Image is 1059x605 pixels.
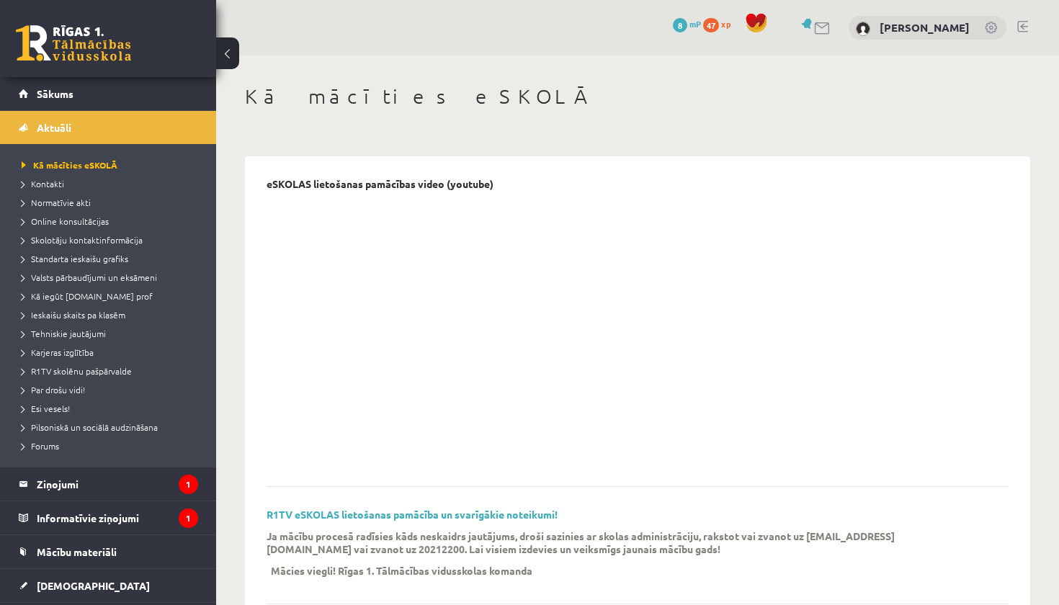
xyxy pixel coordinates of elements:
a: Online konsultācijas [22,215,202,228]
a: Mācību materiāli [19,535,198,568]
span: Kā iegūt [DOMAIN_NAME] prof [22,290,153,302]
a: Tehniskie jautājumi [22,327,202,340]
a: Rīgas 1. Tālmācības vidusskola [16,25,131,61]
p: Mācies viegli! [271,564,336,577]
span: Karjeras izglītība [22,346,94,358]
span: R1TV skolēnu pašpārvalde [22,365,132,377]
span: Kontakti [22,178,64,189]
a: Par drošu vidi! [22,383,202,396]
span: Pilsoniskā un sociālā audzināšana [22,421,158,433]
a: 47 xp [703,18,738,30]
i: 1 [179,475,198,494]
span: mP [689,18,701,30]
a: Forums [22,439,202,452]
legend: Ziņojumi [37,467,198,501]
legend: Informatīvie ziņojumi [37,501,198,534]
span: Sākums [37,87,73,100]
a: R1TV skolēnu pašpārvalde [22,364,202,377]
span: Par drošu vidi! [22,384,85,395]
span: Valsts pārbaudījumi un eksāmeni [22,272,157,283]
i: 1 [179,508,198,528]
span: Ieskaišu skaits pa klasēm [22,309,125,321]
a: Pilsoniskā un sociālā audzināšana [22,421,202,434]
p: Rīgas 1. Tālmācības vidusskolas komanda [338,564,532,577]
h1: Kā mācīties eSKOLĀ [245,84,1030,109]
a: Kontakti [22,177,202,190]
span: Tehniskie jautājumi [22,328,106,339]
span: Esi vesels! [22,403,70,414]
a: 8 mP [673,18,701,30]
p: eSKOLAS lietošanas pamācības video (youtube) [267,178,493,190]
span: 8 [673,18,687,32]
span: Normatīvie akti [22,197,91,208]
p: Ja mācību procesā radīsies kāds neskaidrs jautājums, droši sazinies ar skolas administrāciju, rak... [267,529,987,555]
a: Kā mācīties eSKOLĀ [22,158,202,171]
a: Esi vesels! [22,402,202,415]
a: Kā iegūt [DOMAIN_NAME] prof [22,290,202,302]
a: [DEMOGRAPHIC_DATA] [19,569,198,602]
a: Standarta ieskaišu grafiks [22,252,202,265]
a: Normatīvie akti [22,196,202,209]
span: [DEMOGRAPHIC_DATA] [37,579,150,592]
a: Ziņojumi1 [19,467,198,501]
img: Emīls Brakše [856,22,870,36]
span: Forums [22,440,59,452]
a: R1TV eSKOLAS lietošanas pamācība un svarīgākie noteikumi! [267,508,558,521]
a: Valsts pārbaudījumi un eksāmeni [22,271,202,284]
a: Karjeras izglītība [22,346,202,359]
span: Skolotāju kontaktinformācija [22,234,143,246]
span: Mācību materiāli [37,545,117,558]
span: Aktuāli [37,121,71,134]
span: xp [721,18,730,30]
span: Standarta ieskaišu grafiks [22,253,128,264]
span: Kā mācīties eSKOLĀ [22,159,117,171]
a: Skolotāju kontaktinformācija [22,233,202,246]
a: Sākums [19,77,198,110]
a: Ieskaišu skaits pa klasēm [22,308,202,321]
a: Informatīvie ziņojumi1 [19,501,198,534]
a: Aktuāli [19,111,198,144]
a: [PERSON_NAME] [880,20,970,35]
span: 47 [703,18,719,32]
span: Online konsultācijas [22,215,109,227]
